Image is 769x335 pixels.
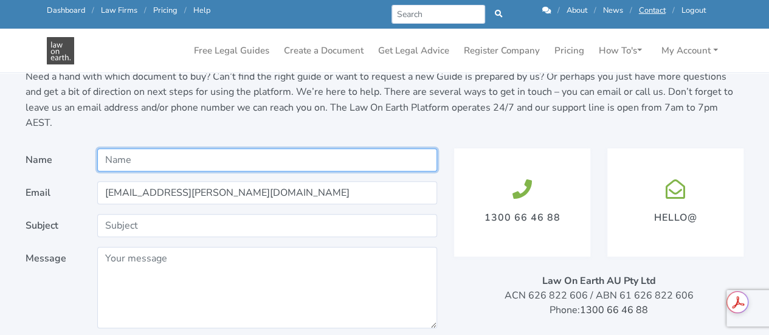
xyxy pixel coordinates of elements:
[17,247,89,328] label: Message
[672,5,675,16] span: /
[542,274,656,288] strong: Law On Earth AU Pty Ltd
[47,37,74,64] img: Contact Law On Earth
[391,5,486,24] input: Search
[144,5,147,16] span: /
[184,5,187,16] span: /
[101,5,137,16] a: Law Firms
[485,210,560,225] div: 1300 66 46 88
[97,181,438,204] input: Email
[189,39,274,63] a: Free Legal Guides
[607,148,743,257] a: hello@
[594,5,596,16] span: /
[153,5,178,16] a: Pricing
[654,210,697,225] div: hello@
[657,39,723,63] a: My Account
[630,5,632,16] span: /
[580,303,648,317] a: 1300 66 46 88
[603,5,623,16] a: News
[373,39,454,63] a: Get Legal Advice
[17,148,89,171] label: Name
[17,214,89,237] label: Subject
[459,39,545,63] a: Register Company
[97,148,438,171] input: Name
[97,214,438,237] input: Subject
[17,181,89,204] label: Email
[550,39,589,63] a: Pricing
[26,69,743,131] p: Need a hand with which document to buy? Can’t find the right guide or want to request a new Guide...
[557,5,560,16] span: /
[279,39,368,63] a: Create a Document
[92,5,94,16] span: /
[567,5,587,16] a: About
[594,39,647,63] a: How To's
[47,5,85,16] a: Dashboard
[454,148,590,257] a: 1300 66 46 88
[446,274,752,317] div: ACN 626 822 606 / ABN 61 626 822 606 Phone:
[681,5,706,16] a: Logout
[639,5,666,16] a: Contact
[193,5,210,16] a: Help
